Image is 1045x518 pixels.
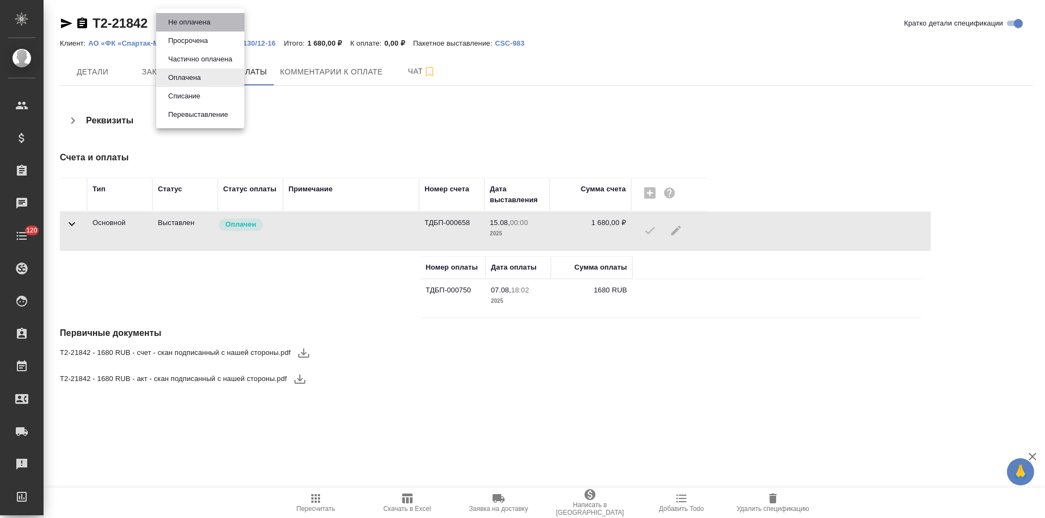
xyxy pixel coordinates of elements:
button: Перевыставление [165,109,231,121]
button: Частично оплачена [165,53,236,65]
button: Списание [165,90,204,102]
button: Оплачена [165,72,204,84]
button: Просрочена [165,35,211,47]
button: Не оплачена [165,16,213,28]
